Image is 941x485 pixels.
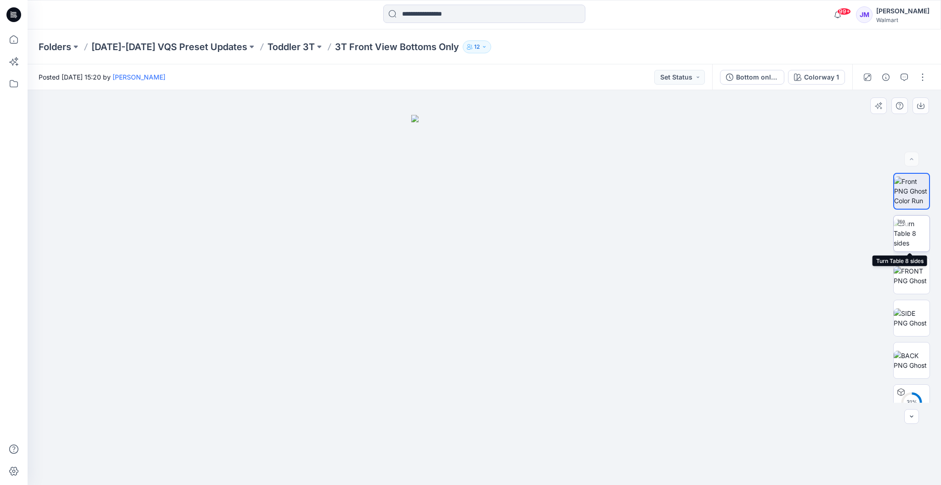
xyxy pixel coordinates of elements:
button: Bottom only D26 size 3T dressing layer for outerwear [720,70,784,85]
span: Posted [DATE] 15:20 by [39,72,165,82]
img: Turn Table 8 sides [894,219,930,248]
div: 31 % [901,399,923,406]
img: SIDE PNG Ghost [894,308,930,328]
p: 12 [474,42,480,52]
a: Toddler 3T [267,40,315,53]
button: Details [879,70,893,85]
div: [PERSON_NAME] [876,6,930,17]
div: Bottom only D26 size 3T dressing layer for outerwear [736,72,778,82]
div: JM [856,6,873,23]
img: Bottom only D26 size 3T dressing layer for outerwear Colorway 1 [894,385,930,421]
a: Folders [39,40,71,53]
div: Walmart [876,17,930,23]
img: Front PNG Ghost Color Run [894,177,929,205]
img: FRONT PNG Ghost [894,266,930,285]
a: [DATE]-[DATE] VQS Preset Updates [91,40,247,53]
p: 3T Front View Bottoms Only [335,40,459,53]
img: eyJhbGciOiJIUzI1NiIsImtpZCI6IjAiLCJzbHQiOiJzZXMiLCJ0eXAiOiJKV1QifQ.eyJkYXRhIjp7InR5cGUiOiJzdG9yYW... [411,115,557,485]
button: Colorway 1 [788,70,845,85]
div: Colorway 1 [804,72,839,82]
button: 12 [463,40,491,53]
span: 99+ [837,8,851,15]
a: [PERSON_NAME] [113,73,165,81]
img: BACK PNG Ghost [894,351,930,370]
